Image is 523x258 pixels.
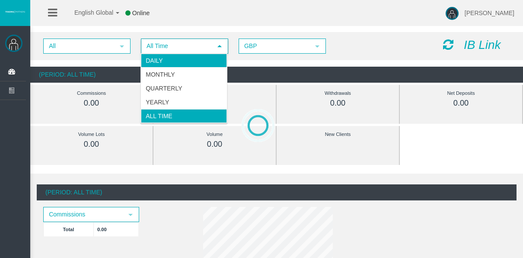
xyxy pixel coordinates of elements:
[132,10,150,16] span: Online
[44,222,94,236] td: Total
[44,39,114,53] span: All
[142,39,212,53] span: All Time
[4,10,26,13] img: logo.svg
[44,208,123,221] span: Commissions
[173,139,256,149] div: 0.00
[127,211,134,218] span: select
[465,10,514,16] span: [PERSON_NAME]
[50,129,133,139] div: Volume Lots
[141,109,227,123] li: All Time
[296,88,379,98] div: Withdrawals
[141,54,227,68] li: Daily
[419,88,503,98] div: Net Deposits
[239,39,309,53] span: GBP
[296,98,379,108] div: 0.00
[63,9,113,16] span: English Global
[30,67,523,83] div: (Period: All Time)
[419,98,503,108] div: 0.00
[141,81,227,95] li: Quarterly
[37,184,517,200] div: (Period: All Time)
[443,39,453,51] i: Reload Dashboard
[118,43,125,50] span: select
[50,98,133,108] div: 0.00
[446,7,459,20] img: user-image
[94,222,139,236] td: 0.00
[50,88,133,98] div: Commissions
[141,68,227,81] li: Monthly
[314,43,321,50] span: select
[50,139,133,149] div: 0.00
[216,43,223,50] span: select
[141,95,227,109] li: Yearly
[464,38,501,52] i: IB Link
[173,129,256,139] div: Volume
